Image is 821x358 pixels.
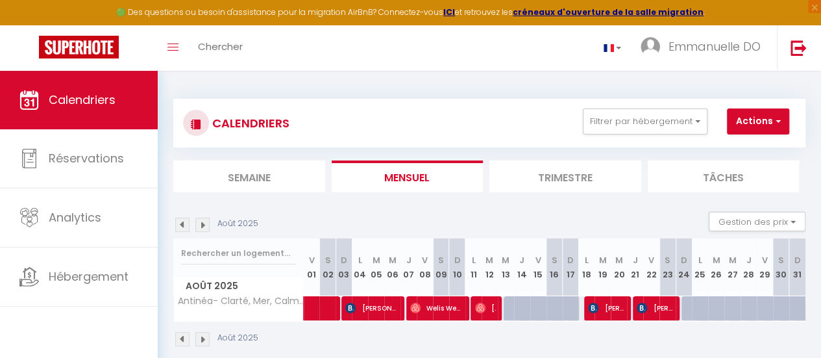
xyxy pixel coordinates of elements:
img: logout [790,40,807,56]
th: 18 [578,238,594,296]
th: 11 [465,238,482,296]
abbr: D [341,254,347,266]
th: 06 [384,238,400,296]
abbr: J [406,254,411,266]
img: ... [641,37,660,57]
th: 19 [594,238,611,296]
th: 02 [319,238,336,296]
span: Analytics [49,209,101,225]
abbr: S [778,254,784,266]
button: Ouvrir le widget de chat LiveChat [10,5,49,44]
abbr: M [389,254,397,266]
abbr: S [665,254,670,266]
span: Août 2025 [174,277,303,296]
a: créneaux d'ouverture de la salle migration [513,6,704,18]
th: 21 [627,238,643,296]
span: Antinéa- Clarté, Mer, Calme & Confort [176,296,306,306]
th: 15 [530,238,546,296]
th: 12 [482,238,498,296]
abbr: S [438,254,444,266]
abbr: J [519,254,524,266]
abbr: M [728,254,736,266]
abbr: M [373,254,380,266]
th: 20 [611,238,627,296]
span: Hébergement [49,268,129,285]
img: Super Booking [39,36,119,58]
abbr: L [471,254,475,266]
th: 01 [304,238,320,296]
abbr: M [599,254,607,266]
span: [PERSON_NAME] [345,296,397,320]
th: 03 [336,238,352,296]
span: Emmanuelle DO [668,38,761,55]
th: 05 [368,238,384,296]
th: 04 [352,238,368,296]
a: ICI [443,6,455,18]
abbr: J [633,254,638,266]
abbr: M [712,254,720,266]
abbr: S [552,254,558,266]
input: Rechercher un logement... [181,242,296,265]
th: 25 [692,238,708,296]
span: Chercher [198,40,243,53]
span: [PERSON_NAME] [637,296,673,320]
span: Réservations [49,150,124,166]
abbr: M [502,254,509,266]
abbr: M [615,254,623,266]
span: [PERSON_NAME] [588,296,624,320]
th: 30 [773,238,789,296]
th: 29 [757,238,773,296]
th: 13 [498,238,514,296]
abbr: V [535,254,541,266]
abbr: V [762,254,768,266]
li: Trimestre [489,160,641,192]
th: 24 [676,238,692,296]
th: 09 [433,238,449,296]
abbr: J [746,254,751,266]
abbr: M [485,254,493,266]
abbr: L [698,254,702,266]
p: Août 2025 [217,332,258,344]
th: 16 [546,238,563,296]
abbr: V [648,254,654,266]
button: Actions [727,109,789,134]
th: 17 [563,238,579,296]
p: Août 2025 [217,218,258,230]
abbr: D [454,254,460,266]
th: 08 [417,238,433,296]
th: 14 [514,238,530,296]
span: [PERSON_NAME] [475,296,496,320]
th: 22 [643,238,659,296]
abbr: S [325,254,330,266]
abbr: D [794,254,801,266]
th: 27 [724,238,741,296]
button: Gestion des prix [709,212,805,231]
th: 26 [708,238,724,296]
th: 10 [449,238,465,296]
a: Chercher [188,25,252,71]
span: Welis Weeknd [410,296,462,320]
a: ... Emmanuelle DO [631,25,777,71]
abbr: L [358,254,362,266]
th: 31 [789,238,805,296]
abbr: L [585,254,589,266]
span: Calendriers [49,92,116,108]
th: 28 [741,238,757,296]
abbr: D [681,254,687,266]
th: 23 [659,238,676,296]
abbr: V [422,254,428,266]
abbr: D [567,254,574,266]
li: Tâches [648,160,800,192]
li: Semaine [173,160,325,192]
abbr: V [308,254,314,266]
li: Mensuel [332,160,484,192]
h3: CALENDRIERS [209,109,289,138]
button: Filtrer par hébergement [583,109,707,134]
th: 07 [400,238,417,296]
